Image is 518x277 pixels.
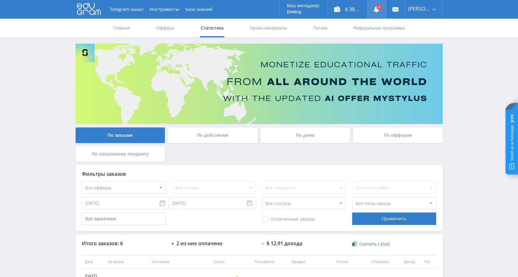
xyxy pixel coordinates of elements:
th: Потоки [333,255,361,269]
th: Дата [82,255,106,269]
th: Стоимость [361,255,392,269]
th: Тип работы [251,255,288,269]
span: Скачать (.xlsx) [359,241,390,246]
a: Промо-материалы [249,19,287,37]
p: Ваш менеджер: [287,3,320,8]
a: Офферы [156,19,175,37]
img: xlsx [352,241,357,247]
span: [PERSON_NAME] [408,6,430,11]
a: Статистика [200,19,224,37]
div: По офферам [353,127,443,143]
div: 2 из них оплачено [176,241,222,246]
th: Доход [392,255,418,269]
a: Скачать (.xlsx) [352,241,390,247]
th: Предмет [288,255,333,269]
div: Применить [352,213,436,225]
p: Dmitry [287,9,320,14]
div: По локальному лендингу [76,146,165,162]
div: $ 12.91 дохода [267,241,302,246]
div: Итого заказов: 6 [82,241,166,246]
a: Потоки [312,19,328,37]
a: Реферальная программа [353,19,405,37]
th: Статус [211,255,251,269]
a: Главная [113,19,131,37]
div: По дням [261,127,350,143]
img: Banner [76,44,443,124]
div: Фильтры заказов [82,171,436,177]
input: Все заказчики [82,213,166,225]
div: По заказам [76,127,165,143]
th: Тип заказа [148,255,211,269]
th: № заказа [105,255,148,269]
th: Гео [418,255,436,269]
div: По действиям [168,127,258,143]
span: Оплаченные заказы [262,216,315,222]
